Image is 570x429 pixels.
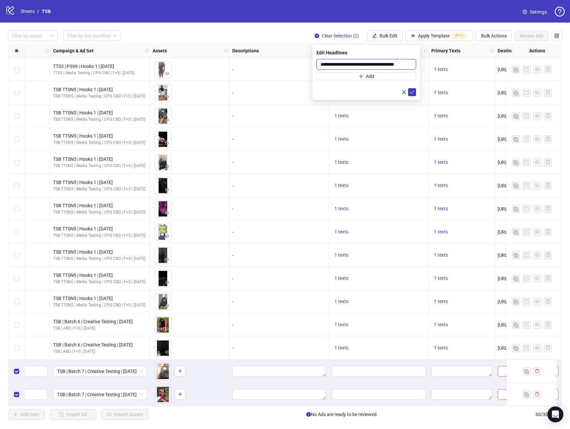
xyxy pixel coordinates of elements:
[8,290,25,313] div: Select row 56
[524,67,529,72] span: export
[334,322,348,327] span: 1 texts
[535,411,562,418] span: 60 / 300 items
[19,8,36,15] a: Sheets
[498,253,544,258] span: [URL][DOMAIN_NAME]
[165,388,170,392] span: close-circle
[57,366,143,376] span: TSB | Batch 7 | Creative Testing | 9.5.25
[367,31,403,41] button: Bulk Edit
[53,93,147,99] div: TSB TTSN5 | Media Testing | CPG CBO | F+S | [DATE]
[8,197,25,220] div: Select row 52
[175,366,185,377] button: Add
[53,279,147,285] div: TSB TTSN5 | Media Testing | CPG CBO | F+S | [DATE]
[178,369,182,373] span: plus
[155,201,171,217] img: Asset 1
[315,33,319,38] span: close-circle
[232,253,234,258] span: -
[431,366,492,377] div: Edit values
[232,229,234,235] span: -
[512,344,520,352] button: Duplicate
[155,85,171,101] img: Asset 1
[512,205,520,213] button: Duplicate
[8,220,25,244] div: Select row 53
[431,182,451,190] button: 1 texts
[512,321,520,329] button: Duplicate
[551,31,562,41] button: Configure table settings
[535,276,539,280] span: eye
[498,90,544,95] span: [URL][DOMAIN_NAME]
[334,206,348,211] span: 1 texts
[232,366,326,377] div: Edit values
[332,135,351,143] button: 1 texts
[332,158,351,166] button: 1 texts
[8,151,25,174] div: Select row 50
[512,298,520,306] button: Duplicate
[163,325,171,333] button: Preview
[163,279,171,287] button: Preview
[332,251,351,259] button: 1 texts
[431,112,451,120] button: 1 texts
[49,48,54,53] span: holder
[155,270,171,287] img: Asset 1
[48,44,50,57] div: Resize Ad Name column
[529,47,545,54] strong: Actions
[512,182,520,190] button: Duplicate
[53,186,147,192] div: TSB TTSN5 | Media Testing | CPG CBO | F+S | [DATE]
[163,302,171,310] button: Preview
[332,389,426,400] div: Edit values
[434,276,448,281] span: 1 texts
[547,406,563,422] div: Open Intercom Messenger
[554,33,559,38] span: control
[53,163,147,169] div: TSB TTSN5 | Media Testing | CPG CBO | F+S | [DATE]
[498,229,544,235] span: [URL][DOMAIN_NAME]
[53,109,147,116] div: TSB TTSN5 | Hooks 1 | [DATE]
[229,48,233,53] span: holder
[53,232,147,239] div: TSB TTSN5 | Media Testing | CPG CBO | F+S | [DATE]
[494,48,499,53] span: holder
[535,113,539,118] span: eye
[334,159,348,165] span: 1 texts
[53,341,147,348] div: TSB | Batch 6 | Creative Testing | [DATE]
[434,345,448,350] span: 1 texts
[524,160,529,164] span: export
[8,58,25,81] div: Select row 46
[175,389,185,400] button: Add
[372,33,377,38] span: edit
[498,299,544,304] span: [URL][DOMAIN_NAME]
[431,389,492,400] div: Edit values
[434,206,448,211] span: 1 texts
[163,395,171,403] button: Preview
[535,253,539,257] span: eye
[8,174,25,197] div: Select row 51
[434,299,448,304] span: 1 texts
[535,229,539,234] span: eye
[53,272,147,279] div: TSB TTSN5 | Hooks 1 | [DATE]
[165,257,170,262] span: eye
[163,93,171,101] button: Preview
[332,321,351,329] button: 1 texts
[309,31,364,41] button: Clear Selection (2)
[165,187,170,192] span: eye
[431,158,451,166] button: 1 texts
[53,132,147,140] div: TSB TTSN5 | Hooks 1 | [DATE]
[148,44,150,57] div: Resize Campaign & Ad Set column
[53,256,147,262] div: TSB TTSN5 | Media Testing | CPG CBO | F+S | [DATE]
[418,33,450,38] span: Apply Template
[163,256,171,264] button: Preview
[524,113,529,118] span: export
[165,303,170,308] span: eye
[332,298,351,306] button: 1 texts
[431,66,451,74] button: 1 texts
[555,7,565,17] span: question-circle
[498,345,544,351] span: [URL][DOMAIN_NAME]
[498,322,544,328] span: [URL][DOMAIN_NAME]
[512,275,520,282] button: Duplicate
[535,137,539,141] span: eye
[57,390,143,399] span: TSB | Batch 7 | Creative Testing | 9.5.25
[149,48,154,53] span: holder
[512,158,520,166] button: Duplicate
[155,131,171,148] img: Asset 1
[512,228,520,236] button: Duplicate
[155,61,171,78] img: Asset 1
[524,183,529,188] span: export
[163,209,171,217] button: Preview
